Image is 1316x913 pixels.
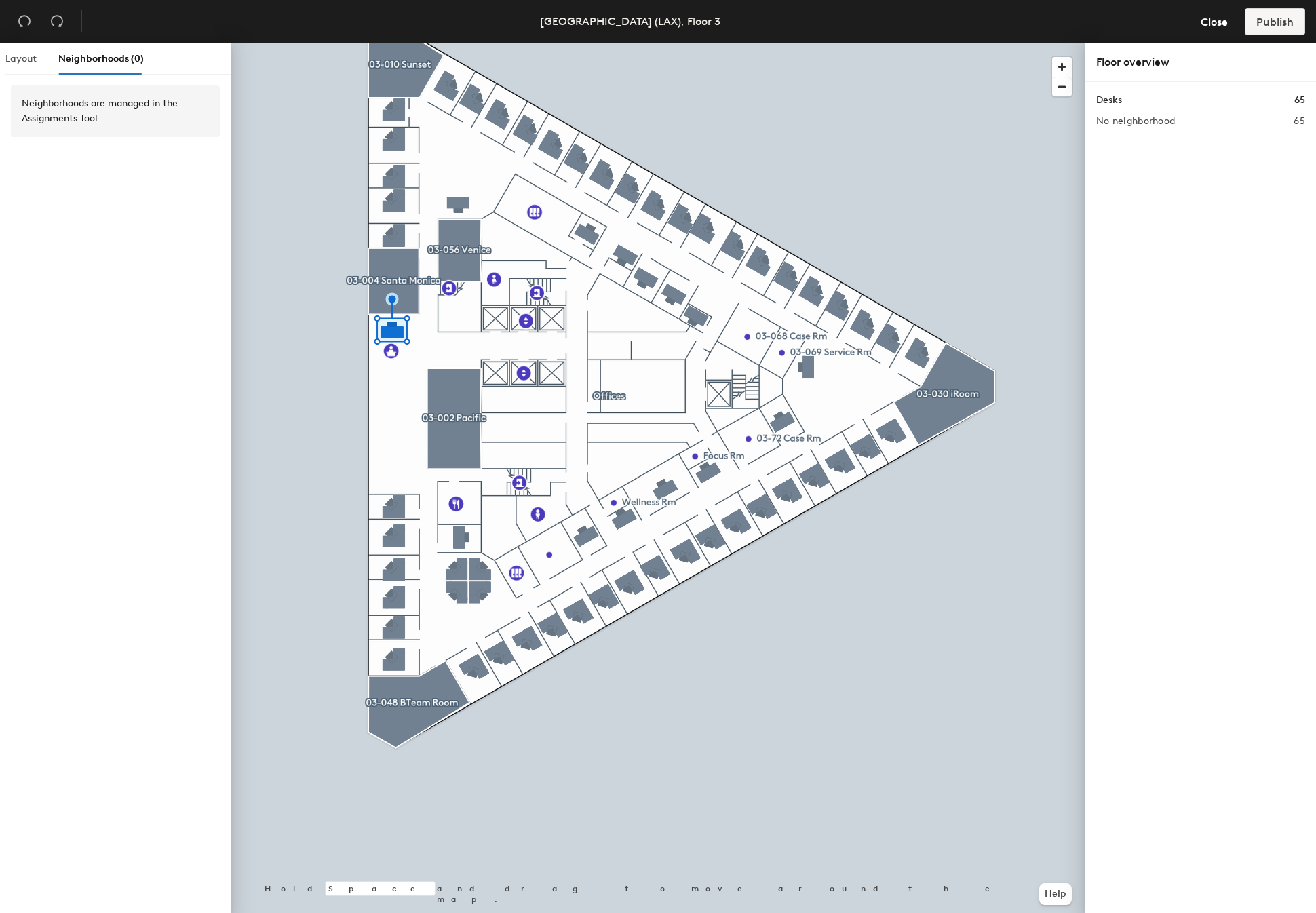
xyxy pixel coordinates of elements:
[18,14,31,28] span: undo
[1039,883,1072,905] button: Help
[22,96,209,126] div: Neighborhoods are managed in the Assignments Tool
[1189,8,1239,35] button: Close
[43,8,71,35] button: Redo (⌘ + ⇧ + Z)
[1096,116,1175,127] h2: No neighborhood
[1245,8,1305,35] button: Publish
[58,53,144,64] span: Neighborhoods (0)
[1294,93,1305,108] h1: 65
[1096,54,1305,71] div: Floor overview
[1294,116,1305,127] h2: 65
[540,13,720,30] div: [GEOGRAPHIC_DATA] (LAX), Floor 3
[11,8,38,35] button: Undo (⌘ + Z)
[1096,93,1122,108] h1: Desks
[5,53,37,64] span: Layout
[1201,16,1228,28] span: Close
